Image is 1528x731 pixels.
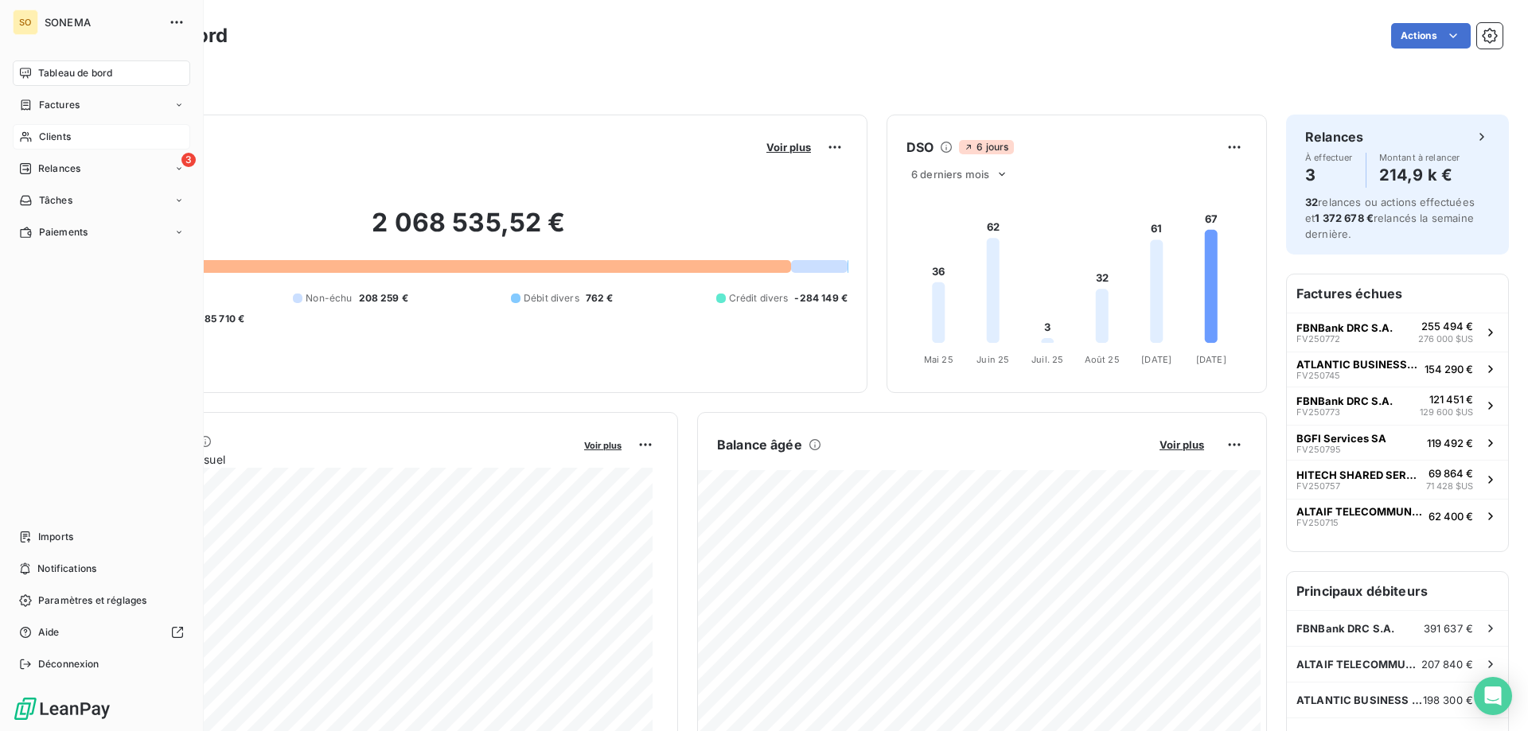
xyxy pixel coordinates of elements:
[306,291,352,305] span: Non-échu
[1296,432,1386,445] span: BGFI Services SA
[1391,23,1471,49] button: Actions
[1296,658,1421,671] span: ALTAIF TELECOMMUNICATION
[794,291,848,305] span: -284 149 €
[762,140,816,154] button: Voir plus
[1287,313,1508,352] button: FBNBank DRC S.A.FV250772255 494 €276 000 $US
[38,66,112,80] span: Tableau de bord
[1429,510,1473,523] span: 62 400 €
[959,140,1013,154] span: 6 jours
[1315,212,1374,224] span: 1 372 678 €
[1155,437,1209,452] button: Voir plus
[1287,387,1508,426] button: FBNBank DRC S.A.FV250773121 451 €129 600 $US
[1423,694,1473,706] span: 198 300 €
[90,451,573,468] span: Chiffre d'affaires mensuel
[1429,393,1473,406] span: 121 451 €
[39,193,72,208] span: Tâches
[1305,127,1363,146] h6: Relances
[524,291,579,305] span: Débit divers
[1141,354,1171,365] tspan: [DATE]
[39,225,88,239] span: Paiements
[717,435,802,454] h6: Balance âgée
[1421,658,1473,671] span: 207 840 €
[1305,196,1475,240] span: relances ou actions effectuées et relancés la semaine dernière.
[1425,363,1473,375] span: 154 290 €
[90,207,848,255] h2: 2 068 535,52 €
[1287,460,1508,499] button: HITECH SHARED SERVICES LIMITEDFV25075769 864 €71 428 $US
[1160,438,1204,451] span: Voir plus
[584,440,622,451] span: Voir plus
[1296,334,1340,344] span: FV250772
[1296,505,1422,518] span: ALTAIF TELECOMMUNICATION
[1427,437,1473,449] span: 119 492 €
[1287,572,1508,610] h6: Principaux débiteurs
[1031,354,1063,365] tspan: Juil. 25
[37,562,96,576] span: Notifications
[1379,162,1460,188] h4: 214,9 k €
[1305,162,1353,188] h4: 3
[1420,406,1473,419] span: 129 600 $US
[38,530,73,544] span: Imports
[924,354,953,365] tspan: Mai 25
[45,16,159,29] span: SONEMA
[1296,518,1339,527] span: FV250715
[38,625,60,640] span: Aide
[39,98,80,112] span: Factures
[1296,622,1394,635] span: FBNBank DRC S.A.
[729,291,789,305] span: Crédit divers
[38,657,99,671] span: Déconnexion
[1296,321,1393,334] span: FBNBank DRC S.A.
[13,10,38,35] div: SO
[1296,395,1393,407] span: FBNBank DRC S.A.
[766,141,811,154] span: Voir plus
[1296,445,1341,454] span: FV250795
[976,354,1009,365] tspan: Juin 25
[1424,622,1473,635] span: 391 637 €
[1474,677,1512,715] div: Open Intercom Messenger
[911,168,989,181] span: 6 derniers mois
[1287,352,1508,387] button: ATLANTIC BUSINESS INTERNATIONALFV250745154 290 €
[586,291,614,305] span: 762 €
[39,130,71,144] span: Clients
[1421,320,1473,332] span: 255 494 €
[1296,694,1423,706] span: ATLANTIC BUSINESS INTERNATIONAL
[13,620,190,645] a: Aide
[1085,354,1120,365] tspan: Août 25
[1296,407,1340,417] span: FV250773
[1305,153,1353,162] span: À effectuer
[579,437,626,452] button: Voir plus
[359,291,408,305] span: 208 259 €
[1196,354,1226,365] tspan: [DATE]
[1287,425,1508,460] button: BGFI Services SAFV250795119 492 €
[1305,196,1318,208] span: 32
[38,593,146,608] span: Paramètres et réglages
[1296,371,1340,380] span: FV250745
[13,696,111,721] img: Logo LeanPay
[1287,499,1508,534] button: ALTAIF TELECOMMUNICATIONFV25071562 400 €
[1296,358,1418,371] span: ATLANTIC BUSINESS INTERNATIONAL
[181,153,196,167] span: 3
[1296,469,1420,481] span: HITECH SHARED SERVICES LIMITED
[1296,481,1340,491] span: FV250757
[906,138,934,157] h6: DSO
[1426,480,1473,493] span: 71 428 $US
[200,312,244,326] span: -85 710 €
[1287,274,1508,313] h6: Factures échues
[38,161,80,176] span: Relances
[1429,467,1473,480] span: 69 864 €
[1418,332,1473,346] span: 276 000 $US
[1379,153,1460,162] span: Montant à relancer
